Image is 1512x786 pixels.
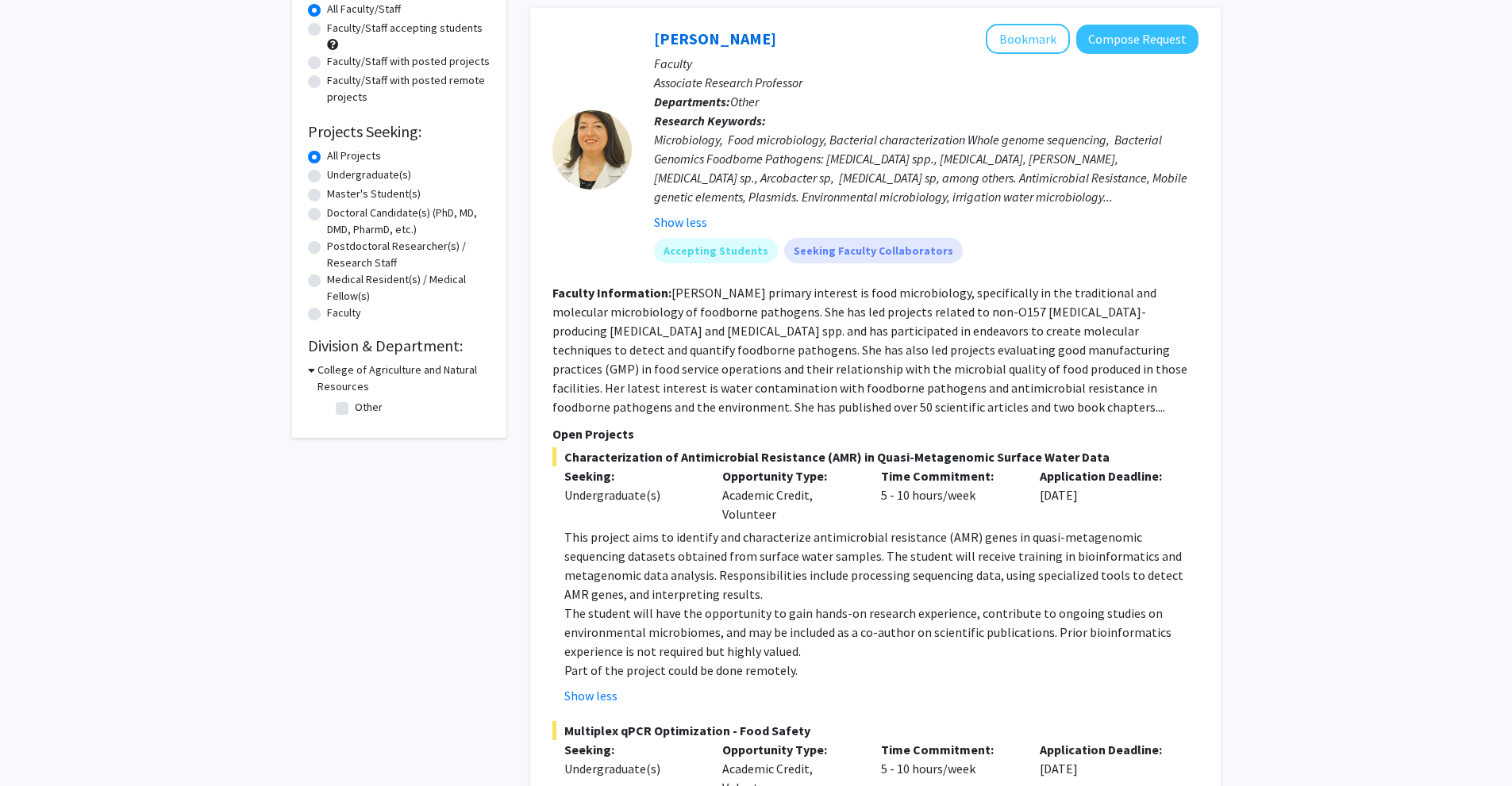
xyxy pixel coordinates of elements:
label: Faculty/Staff with posted remote projects [327,72,491,105]
label: Master's Student(s) [327,186,421,202]
label: Doctoral Candidate(s) (PhD, MD, DMD, PharmD, etc.) [327,205,491,238]
p: Time Commitment: [881,466,1016,485]
label: Postdoctoral Researcher(s) / Research Staff [327,238,491,271]
b: Departments: [654,94,730,109]
label: All Faculty/Staff [327,1,401,17]
fg-read-more: [PERSON_NAME] primary interest is food microbiology, specifically in the traditional and molecula... [552,285,1187,415]
iframe: Chat [12,715,67,774]
button: Show less [654,213,707,232]
b: Faculty Information: [552,285,671,301]
div: Undergraduate(s) [564,759,699,778]
span: Multiplex qPCR Optimization - Food Safety [552,721,1198,740]
button: Add Magaly Toro to Bookmarks [986,24,1070,54]
p: The student will have the opportunity to gain hands-on research experience, contribute to ongoing... [564,604,1198,661]
div: Microbiology, Food microbiology, Bacterial characterization Whole genome sequencing, Bacterial Ge... [654,130,1198,206]
p: This project aims to identify and characterize antimicrobial resistance (AMR) genes in quasi-meta... [564,527,1198,604]
label: Medical Resident(s) / Medical Fellow(s) [327,271,491,305]
h2: Projects Seeking: [308,122,491,141]
label: All Projects [327,148,381,164]
p: Faculty [654,54,1198,73]
button: Compose Request to Magaly Toro [1076,25,1198,54]
p: Associate Research Professor [654,73,1198,92]
button: Show less [564,686,617,705]
span: Characterization of Antimicrobial Resistance (AMR) in Quasi-Metagenomic Surface Water Data [552,447,1198,466]
p: Opportunity Type: [722,466,857,485]
p: Opportunity Type: [722,740,857,759]
label: Other [355,399,383,416]
p: Application Deadline: [1040,740,1175,759]
p: Part of the project could be done remotely. [564,661,1198,680]
a: [PERSON_NAME] [654,29,776,48]
p: Seeking: [564,466,699,485]
label: Faculty/Staff with posted projects [327,53,490,70]
mat-chip: Accepting Students [654,238,778,263]
h2: Division & Department: [308,336,491,355]
label: Faculty [327,305,361,321]
label: Undergraduate(s) [327,167,411,183]
h3: College of Agriculture and Natural Resources [317,362,491,395]
div: [DATE] [1028,466,1187,523]
div: Academic Credit, Volunteer [710,466,869,523]
div: Undergraduate(s) [564,485,699,504]
b: Research Keywords: [654,113,766,128]
p: Seeking: [564,740,699,759]
p: Open Projects [552,424,1198,443]
p: Time Commitment: [881,740,1016,759]
p: Application Deadline: [1040,466,1175,485]
mat-chip: Seeking Faculty Collaborators [784,238,963,263]
span: Other [730,94,759,109]
div: 5 - 10 hours/week [869,466,1028,523]
label: Faculty/Staff accepting students [327,20,483,36]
